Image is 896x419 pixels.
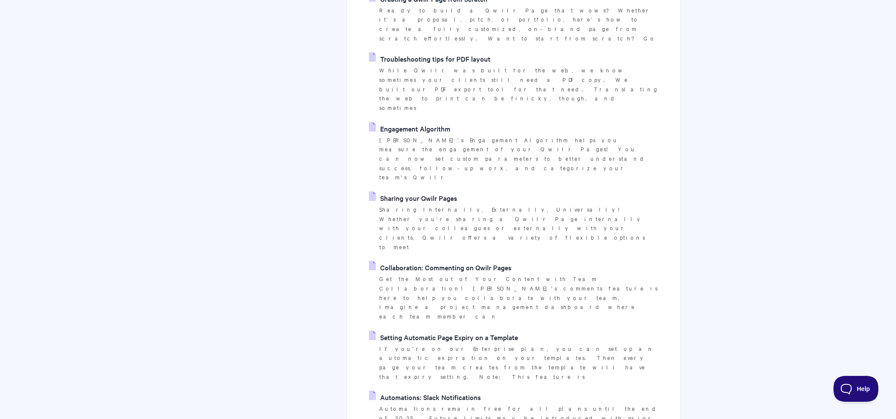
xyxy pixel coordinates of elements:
p: Ready to build a Qwilr Page that wows? Whether it’s a proposal, pitch, or portfolio, here’s how t... [379,6,659,43]
a: Engagement Algorithm [369,122,450,135]
p: Sharing Internally, Externally, Universally! Whether you're sharing a Qwilr Page internally with ... [379,205,659,252]
a: Troubleshooting tips for PDF layout [369,52,490,65]
p: While Qwilr was built for the web, we know sometimes your clients still need a PDF copy. We built... [379,66,659,113]
p: [PERSON_NAME]'s Engagement Algorithm helps you measure the engagement of your Qwilr Pages! You ca... [379,135,659,182]
a: Automations: Slack Notifications [369,391,481,403]
p: If you're on our Enterprise plan, you can set up an automatic expiration on your templates. Then ... [379,344,659,381]
a: Collaboration: Commenting on Qwilr Pages [369,261,512,274]
p: Get the Most out of Your Content with Team Collaboration! [PERSON_NAME]'s comments feature is her... [379,274,659,321]
iframe: Toggle Customer Support [834,376,879,402]
a: Sharing your Qwilr Pages [369,191,457,204]
a: Setting Automatic Page Expiry on a Template [369,331,518,344]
